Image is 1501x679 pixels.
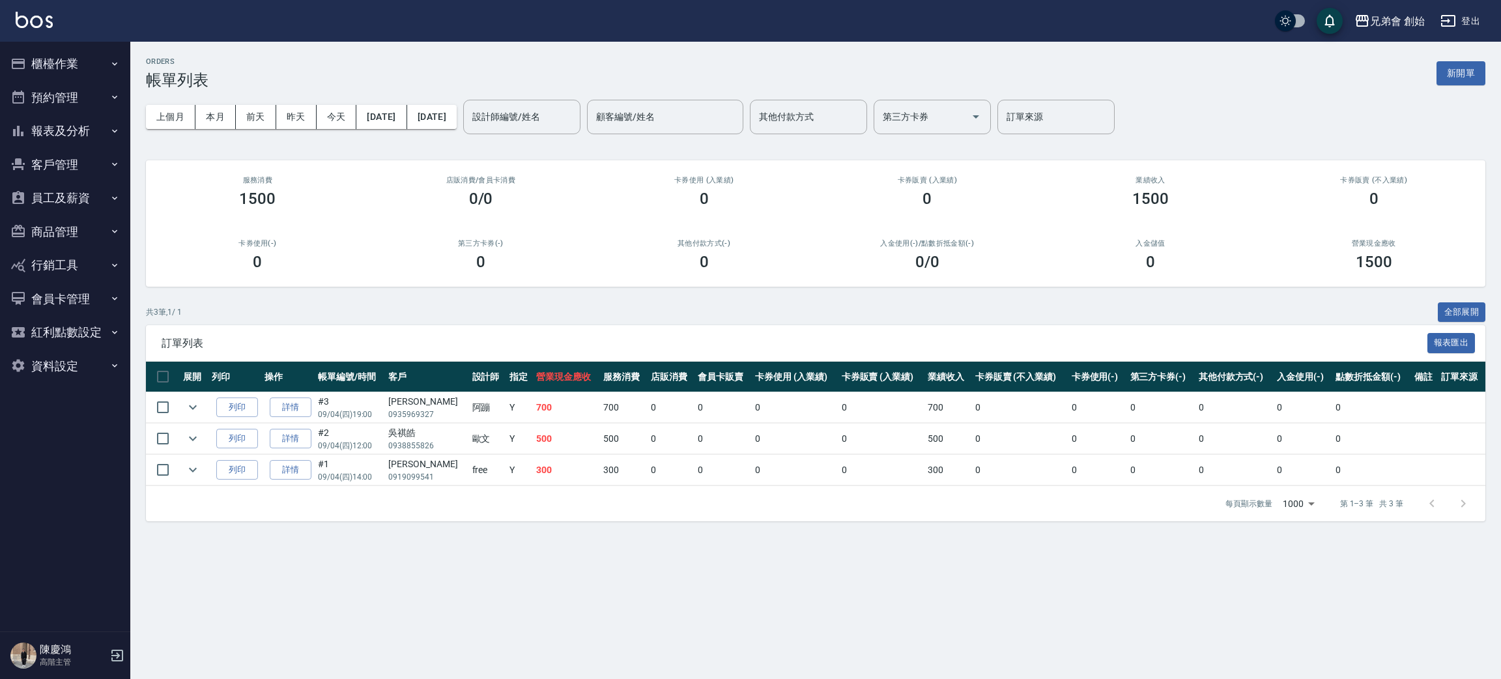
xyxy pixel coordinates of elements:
td: 0 [838,392,925,423]
h2: 業績收入 [1055,176,1247,184]
h3: 0/0 [469,190,493,208]
h3: 0 [1146,253,1155,271]
td: 0 [694,424,752,454]
button: 兄弟會 創始 [1349,8,1430,35]
td: 0 [1127,455,1195,485]
button: [DATE] [407,105,457,129]
button: 上個月 [146,105,195,129]
td: Y [506,424,534,454]
button: 本月 [195,105,236,129]
td: 0 [1127,424,1195,454]
td: 0 [1195,455,1274,485]
th: 指定 [506,362,534,392]
button: save [1317,8,1343,34]
div: 1000 [1278,486,1319,521]
td: 阿蹦 [469,392,506,423]
p: 第 1–3 筆 共 3 筆 [1340,498,1403,510]
td: 0 [972,392,1068,423]
h2: 卡券販賣 (入業績) [831,176,1023,184]
td: 500 [533,424,600,454]
div: 兄弟會 創始 [1370,13,1425,29]
h2: 入金使用(-) /點數折抵金額(-) [831,239,1023,248]
button: expand row [183,429,203,448]
p: 09/04 (四) 14:00 [318,471,382,483]
h5: 陳慶鴻 [40,643,106,656]
td: 0 [648,392,694,423]
h2: 入金儲值 [1055,239,1247,248]
td: 0 [1332,455,1411,485]
td: 0 [694,392,752,423]
td: 0 [1332,392,1411,423]
th: 帳單編號/時間 [315,362,386,392]
td: 0 [1195,424,1274,454]
td: 0 [838,455,925,485]
td: 0 [1332,424,1411,454]
h3: 0 [476,253,485,271]
td: 0 [648,424,694,454]
td: 0 [752,455,838,485]
h2: 卡券使用(-) [162,239,354,248]
td: Y [506,455,534,485]
button: [DATE] [356,105,407,129]
td: 0 [1195,392,1274,423]
td: 0 [972,424,1068,454]
td: 0 [1068,455,1127,485]
span: 訂單列表 [162,337,1427,350]
th: 會員卡販賣 [694,362,752,392]
div: [PERSON_NAME] [388,457,465,471]
button: 今天 [317,105,357,129]
th: 營業現金應收 [533,362,600,392]
button: 全部展開 [1438,302,1486,323]
button: 預約管理 [5,81,125,115]
h2: 營業現金應收 [1278,239,1470,248]
button: 列印 [216,397,258,418]
img: Person [10,643,36,669]
h3: 帳單列表 [146,71,208,89]
div: 吳祺皓 [388,426,465,440]
h3: 1500 [1132,190,1169,208]
th: 店販消費 [648,362,694,392]
td: 500 [924,424,971,454]
h3: 0 [700,190,709,208]
th: 卡券使用 (入業績) [752,362,838,392]
td: 300 [533,455,600,485]
h2: 卡券販賣 (不入業績) [1278,176,1470,184]
button: Open [965,106,986,127]
td: Y [506,392,534,423]
th: 列印 [208,362,261,392]
th: 操作 [261,362,314,392]
td: 0 [752,424,838,454]
h2: 其他付款方式(-) [608,239,800,248]
td: 0 [694,455,752,485]
h3: 0 [922,190,932,208]
td: 0 [648,455,694,485]
h3: 0 [700,253,709,271]
button: 登出 [1435,9,1485,33]
p: 0919099541 [388,471,465,483]
h3: 服務消費 [162,176,354,184]
h2: 卡券使用 (入業績) [608,176,800,184]
button: expand row [183,460,203,480]
td: 0 [752,392,838,423]
button: 紅利點數設定 [5,315,125,349]
button: 列印 [216,460,258,480]
th: 入金使用(-) [1274,362,1332,392]
td: 300 [600,455,647,485]
th: 設計師 [469,362,506,392]
button: 員工及薪資 [5,181,125,215]
p: 每頁顯示數量 [1225,498,1272,510]
th: 點數折抵金額(-) [1332,362,1411,392]
button: 會員卡管理 [5,282,125,316]
td: 歐文 [469,424,506,454]
td: free [469,455,506,485]
a: 詳情 [270,429,311,449]
button: 資料設定 [5,349,125,383]
th: 展開 [180,362,208,392]
div: [PERSON_NAME] [388,395,465,409]
th: 第三方卡券(-) [1127,362,1195,392]
h3: 0 /0 [915,253,939,271]
td: 0 [1068,424,1127,454]
td: #1 [315,455,386,485]
td: 700 [600,392,647,423]
td: 0 [1274,392,1332,423]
